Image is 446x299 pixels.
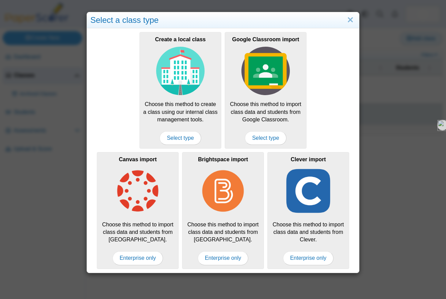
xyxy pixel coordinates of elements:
[156,47,205,95] img: class-type-local.svg
[267,152,349,269] div: Choose this method to import class data and students from Clever.
[160,131,201,145] span: Select type
[232,36,299,42] b: Google Classroom import
[199,167,247,215] img: class-type-brightspace.png
[155,36,206,42] b: Create a local class
[114,167,162,215] img: class-type-canvas.png
[198,251,249,265] span: Enterprise only
[182,152,264,269] div: Choose this method to import class data and students from [GEOGRAPHIC_DATA].
[345,14,356,26] a: Close
[241,47,290,95] img: class-type-google-classroom.svg
[291,156,326,162] b: Clever import
[198,156,248,162] b: Brightspace import
[87,12,359,28] div: Select a class type
[245,131,286,145] span: Select type
[284,167,332,215] img: class-type-clever.png
[139,32,221,149] div: Choose this method to create a class using our internal class management tools.
[139,32,221,149] a: Create a local class Choose this method to create a class using our internal class management too...
[283,251,334,265] span: Enterprise only
[225,32,307,149] div: Choose this method to import class data and students from Google Classroom.
[119,156,157,162] b: Canvas import
[97,152,179,269] div: Choose this method to import class data and students from [GEOGRAPHIC_DATA].
[113,251,163,265] span: Enterprise only
[225,32,307,149] a: Google Classroom import Choose this method to import class data and students from Google Classroo...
